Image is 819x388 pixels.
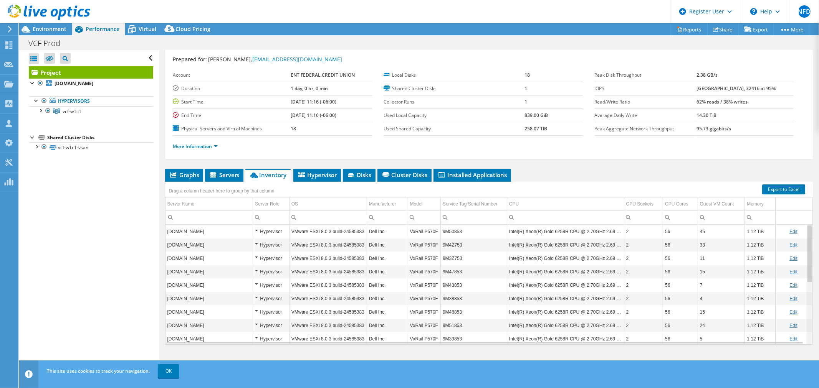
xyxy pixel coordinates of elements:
b: 95.73 gigabits/s [697,125,731,132]
td: Column OS, Value VMware ESXi 8.0.3 build-24585383 [289,252,367,265]
div: Hypervisor [255,267,287,276]
div: Model [410,199,423,209]
a: Share [707,23,739,35]
a: [DOMAIN_NAME] [29,79,153,89]
td: Column Server Name, Value zop-w1c1-esxi03.private.entfederal.com [165,252,253,265]
a: Edit [789,323,797,328]
b: 2.38 GB/s [697,72,718,78]
div: Hypervisor [255,227,287,236]
td: Column Server Role, Value Hypervisor [253,305,290,319]
td: Column OS, Filter cell [289,210,367,224]
a: Edit [789,283,797,288]
td: Column Guest VM Count, Value 15 [698,305,745,319]
td: Column Memory, Value 1.12 TiB [745,225,775,238]
div: CPU [509,199,519,209]
td: Column Guest VM Count, Value 5 [698,332,745,345]
label: Local Disks [384,71,525,79]
td: Column CPU, Value Intel(R) Xeon(R) Gold 6258R CPU @ 2.70GHz 2.69 GHz [507,238,624,252]
td: Column CPU Sockets, Value 2 [624,278,663,292]
td: Column Memory, Value 1.12 TiB [745,332,775,345]
td: Column Server Name, Value zop-w1c1-esxi01.private.entfederal.com [165,292,253,305]
b: 258.07 TiB [524,125,547,132]
td: Column CPU Cores, Value 56 [663,265,698,278]
td: Column CPU, Value Intel(R) Xeon(R) Gold 6258R CPU @ 2.70GHz 2.69 GHz [507,292,624,305]
label: Physical Servers and Virtual Machines [173,125,291,133]
label: Shared Cluster Disks [384,85,525,92]
a: More [774,23,809,35]
label: Peak Disk Throughput [594,71,697,79]
td: CPU Cores Column [663,197,698,211]
td: Column Server Name, Value csp-w1c1-esxi06.private.entfederal.com [165,238,253,252]
td: Column OS, Value VMware ESXi 8.0.3 build-24585383 [289,305,367,319]
span: Virtual [139,25,156,33]
td: Column Server Role, Value Hypervisor [253,238,290,252]
td: Column Server Name, Value csp-w1c1-esxi04.private.entfederal.com [165,319,253,332]
td: Column Server Role, Value Hypervisor [253,252,290,265]
div: Server Name [167,199,195,209]
td: Column OS, Value VMware ESXi 8.0.3 build-24585383 [289,265,367,278]
td: Column Model, Value VxRail P570F [408,265,440,278]
div: Memory [747,199,763,209]
div: Hypervisor [255,254,287,263]
td: Column Model, Value VxRail P570F [408,238,440,252]
td: Column Manufacturer, Value Dell Inc. [367,332,408,345]
label: Start Time [173,98,291,106]
div: Hypervisor [255,281,287,290]
td: Column CPU Cores, Value 56 [663,305,698,319]
a: OK [158,364,179,378]
td: Column Service Tag Serial Number, Value 9M38853 [441,292,507,305]
b: 18 [524,72,530,78]
a: Edit [789,242,797,248]
td: Model Column [408,197,440,211]
td: Column Model, Value VxRail P570F [408,332,440,345]
svg: \n [750,8,757,15]
label: End Time [173,112,291,119]
td: Column Model, Value VxRail P570F [408,252,440,265]
td: Column CPU Sockets, Value 2 [624,292,663,305]
label: Duration [173,85,291,92]
td: Column CPU Sockets, Value 2 [624,265,663,278]
div: Hypervisor [255,334,287,344]
td: Guest VM Count Column [698,197,745,211]
a: Edit [789,336,797,342]
td: Column OS, Value VMware ESXi 8.0.3 build-24585383 [289,238,367,252]
span: Cluster Disks [381,171,428,179]
td: Server Role Column [253,197,290,211]
td: Column Model, Value VxRail P570F [408,292,440,305]
td: Column Server Role, Value Hypervisor [253,225,290,238]
td: Column CPU Cores, Value 56 [663,278,698,292]
td: Column Server Name, Value csp-w1c1-esxi08.private.entfederal.com [165,265,253,278]
span: Inventory [249,171,287,179]
td: Column Memory, Value 1.12 TiB [745,278,775,292]
td: Column Manufacturer, Value Dell Inc. [367,292,408,305]
td: Column Guest VM Count, Value 45 [698,225,745,238]
a: Edit [789,229,797,234]
td: Column CPU Cores, Filter cell [663,210,698,224]
td: Column Guest VM Count, Value 7 [698,278,745,292]
td: Column Manufacturer, Value Dell Inc. [367,278,408,292]
td: Column CPU, Value Intel(R) Xeon(R) Gold 6258R CPU @ 2.70GHz 2.69 GHz [507,332,624,345]
td: Column Memory, Value 1.12 TiB [745,238,775,252]
span: Performance [86,25,119,33]
td: Column CPU Sockets, Value 2 [624,332,663,345]
div: Guest VM Count [700,199,734,209]
div: Hypervisor [255,294,287,303]
b: [GEOGRAPHIC_DATA], 32416 at 95% [697,85,776,92]
label: Used Local Capacity [384,112,525,119]
td: Server Name Column [165,197,253,211]
td: Column CPU, Value Intel(R) Xeon(R) Gold 6258R CPU @ 2.70GHz 2.69 GHz [507,252,624,265]
b: ENT FEDERAL CREDIT UNION [291,72,355,78]
td: Column Service Tag Serial Number, Value 9M39853 [441,332,507,345]
td: Column Service Tag Serial Number, Value 9M46853 [441,305,507,319]
label: IOPS [594,85,697,92]
span: Graphs [169,171,199,179]
b: 1 day, 0 hr, 0 min [291,85,328,92]
td: Column Manufacturer, Value Dell Inc. [367,319,408,332]
td: Column Manufacturer, Value Dell Inc. [367,305,408,319]
td: Column CPU Cores, Value 56 [663,225,698,238]
b: 62% reads / 38% writes [697,99,748,105]
b: 18 [291,125,296,132]
td: Column Server Role, Value Hypervisor [253,292,290,305]
td: Column Server Role, Value Hypervisor [253,265,290,278]
td: Column Manufacturer, Value Dell Inc. [367,265,408,278]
